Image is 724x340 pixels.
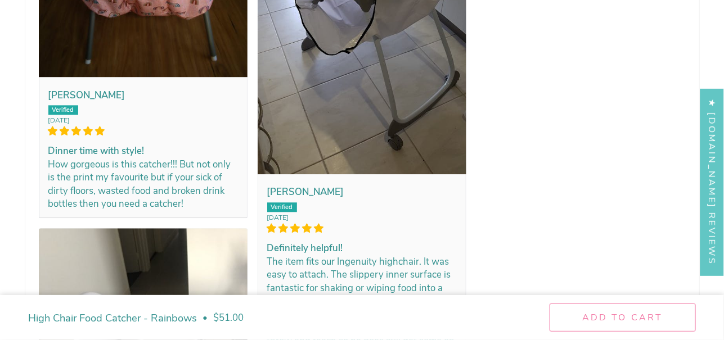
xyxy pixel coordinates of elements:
[48,158,239,211] p: How gorgeous is this catcher!!! But not only is the print my favourite but if your sick of dirty ...
[267,242,457,255] b: Definitely helpful!
[267,222,457,235] span: 5 star review
[267,185,344,198] span: [PERSON_NAME]
[48,88,125,101] span: [PERSON_NAME]
[48,116,239,125] span: [DATE]
[258,165,467,178] a: Link to user picture 1
[213,311,244,325] span: $51.00
[700,88,724,275] div: Click to open Judge.me floating reviews tab
[267,213,457,222] span: [DATE]
[48,144,239,158] b: Dinner time with style!
[48,125,239,138] span: 5 star review
[550,303,696,332] button: Add to cart
[39,67,248,80] a: Link to user picture 1
[28,311,197,325] h4: High Chair Food Catcher - Rainbows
